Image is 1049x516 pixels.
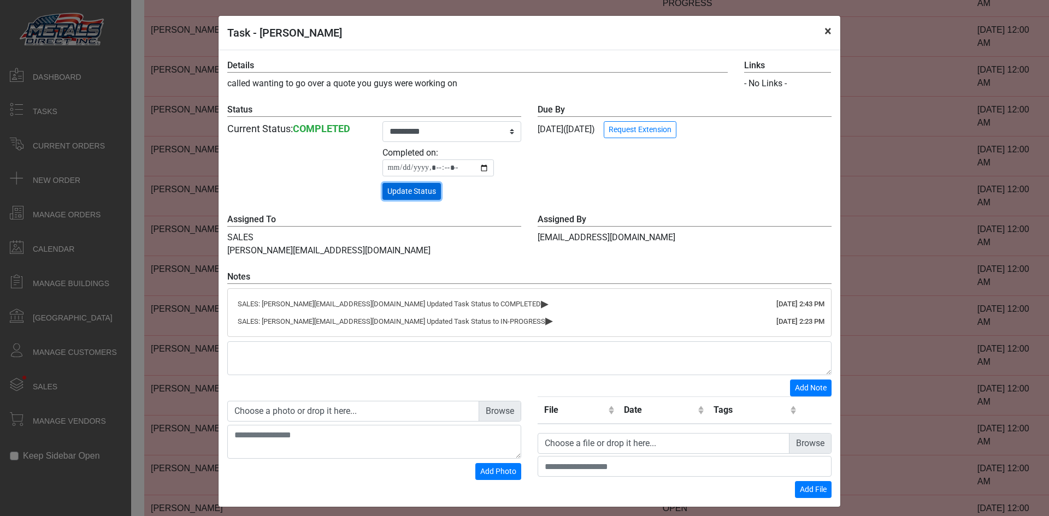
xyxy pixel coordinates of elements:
span: ▸ [545,317,553,324]
div: SALES [PERSON_NAME][EMAIL_ADDRESS][DOMAIN_NAME] [219,213,529,257]
label: Links [744,59,831,73]
button: Add Note [790,379,832,396]
label: Due By [538,103,832,117]
span: Add Note [795,383,827,392]
span: ▸ [541,300,549,307]
div: - No Links - [744,77,831,90]
button: Request Extension [604,121,676,138]
div: File [544,404,606,417]
div: [DATE] 2:23 PM [776,316,824,327]
label: Notes [227,270,832,284]
div: Date [624,404,695,417]
div: SALES: [PERSON_NAME][EMAIL_ADDRESS][DOMAIN_NAME] Updated Task Status to COMPLETED [238,299,821,310]
div: [EMAIL_ADDRESS][DOMAIN_NAME] [529,213,840,257]
div: called wanting to go over a quote you guys were working on [219,59,736,90]
strong: COMPLETED [293,123,350,134]
label: Assigned To [227,213,521,227]
span: Request Extension [609,125,671,134]
button: Update Status [382,183,441,200]
span: Update Status [387,187,436,195]
span: Add Photo [480,467,516,476]
div: Tags [714,404,787,417]
div: [DATE] 2:43 PM [776,299,824,310]
label: Details [227,59,728,73]
button: Close [816,16,840,46]
span: Add File [800,485,827,494]
div: Completed on: [382,146,521,176]
label: Assigned By [538,213,832,227]
h5: Task - [PERSON_NAME] [227,25,342,41]
div: [DATE] ([DATE]) [538,103,832,138]
button: Add File [795,481,832,498]
div: Current Status: [227,121,366,136]
th: Remove [799,397,831,424]
button: Add Photo [475,463,521,480]
div: SALES: [PERSON_NAME][EMAIL_ADDRESS][DOMAIN_NAME] Updated Task Status to IN-PROGRESS [238,316,821,327]
label: Status [227,103,521,117]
